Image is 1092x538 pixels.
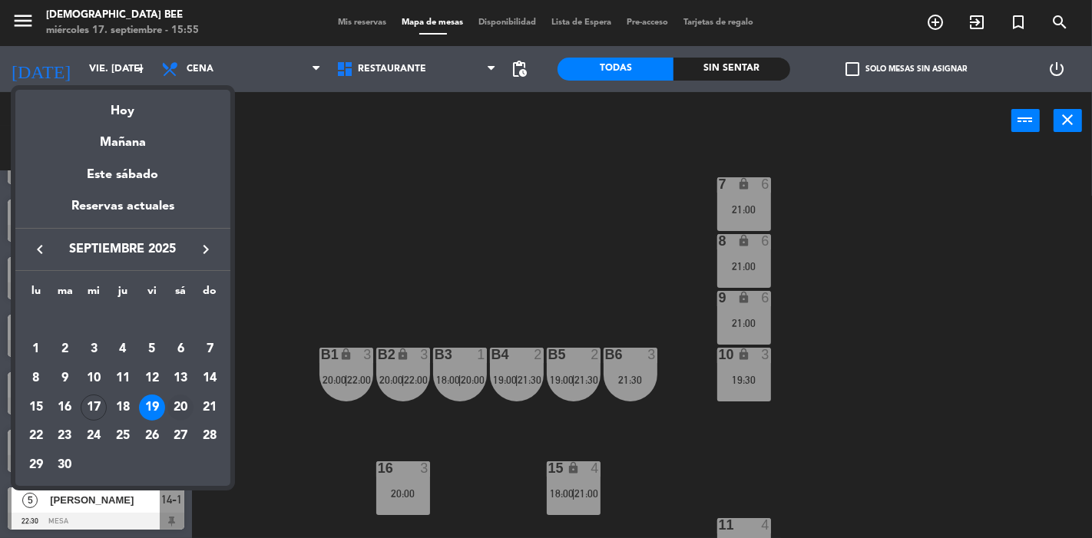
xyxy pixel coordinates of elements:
td: 5 de septiembre de 2025 [137,335,167,364]
td: 9 de septiembre de 2025 [51,364,80,393]
td: 16 de septiembre de 2025 [51,393,80,422]
th: lunes [22,282,51,306]
div: Hoy [15,90,230,121]
div: 10 [81,365,107,391]
td: 24 de septiembre de 2025 [79,422,108,451]
td: 28 de septiembre de 2025 [195,422,224,451]
td: SEP. [22,306,224,335]
div: 26 [139,423,165,449]
div: 4 [110,336,136,362]
td: 10 de septiembre de 2025 [79,364,108,393]
td: 12 de septiembre de 2025 [137,364,167,393]
div: 21 [197,394,223,421]
div: 3 [81,336,107,362]
div: 27 [167,423,194,449]
i: keyboard_arrow_right [197,240,215,259]
button: keyboard_arrow_left [26,239,54,259]
div: 28 [197,423,223,449]
td: 20 de septiembre de 2025 [166,393,195,422]
td: 23 de septiembre de 2025 [51,422,80,451]
div: 17 [81,394,107,421]
div: 22 [23,423,49,449]
td: 21 de septiembre de 2025 [195,393,224,422]
td: 14 de septiembre de 2025 [195,364,224,393]
span: septiembre 2025 [54,239,192,259]
div: 16 [52,394,78,421]
div: 2 [52,336,78,362]
td: 17 de septiembre de 2025 [79,393,108,422]
td: 4 de septiembre de 2025 [108,335,137,364]
div: 25 [110,423,136,449]
div: 1 [23,336,49,362]
div: 7 [197,336,223,362]
td: 26 de septiembre de 2025 [137,422,167,451]
div: Reservas actuales [15,196,230,228]
div: 18 [110,394,136,421]
td: 2 de septiembre de 2025 [51,335,80,364]
th: martes [51,282,80,306]
div: 29 [23,452,49,478]
td: 8 de septiembre de 2025 [22,364,51,393]
th: domingo [195,282,224,306]
td: 7 de septiembre de 2025 [195,335,224,364]
td: 3 de septiembre de 2025 [79,335,108,364]
div: 14 [197,365,223,391]
div: 9 [52,365,78,391]
div: 8 [23,365,49,391]
th: sábado [166,282,195,306]
i: keyboard_arrow_left [31,240,49,259]
div: 13 [167,365,194,391]
th: viernes [137,282,167,306]
div: 20 [167,394,194,421]
div: 19 [139,394,165,421]
div: 23 [52,423,78,449]
td: 18 de septiembre de 2025 [108,393,137,422]
div: 12 [139,365,165,391]
td: 15 de septiembre de 2025 [22,393,51,422]
td: 29 de septiembre de 2025 [22,451,51,480]
div: Este sábado [15,153,230,196]
th: miércoles [79,282,108,306]
div: 5 [139,336,165,362]
div: 11 [110,365,136,391]
td: 27 de septiembre de 2025 [166,422,195,451]
td: 22 de septiembre de 2025 [22,422,51,451]
td: 25 de septiembre de 2025 [108,422,137,451]
td: 6 de septiembre de 2025 [166,335,195,364]
td: 19 de septiembre de 2025 [137,393,167,422]
div: 15 [23,394,49,421]
td: 30 de septiembre de 2025 [51,451,80,480]
td: 13 de septiembre de 2025 [166,364,195,393]
div: 30 [52,452,78,478]
div: Mañana [15,121,230,153]
button: keyboard_arrow_right [192,239,220,259]
div: 6 [167,336,194,362]
div: 24 [81,423,107,449]
td: 1 de septiembre de 2025 [22,335,51,364]
td: 11 de septiembre de 2025 [108,364,137,393]
th: jueves [108,282,137,306]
